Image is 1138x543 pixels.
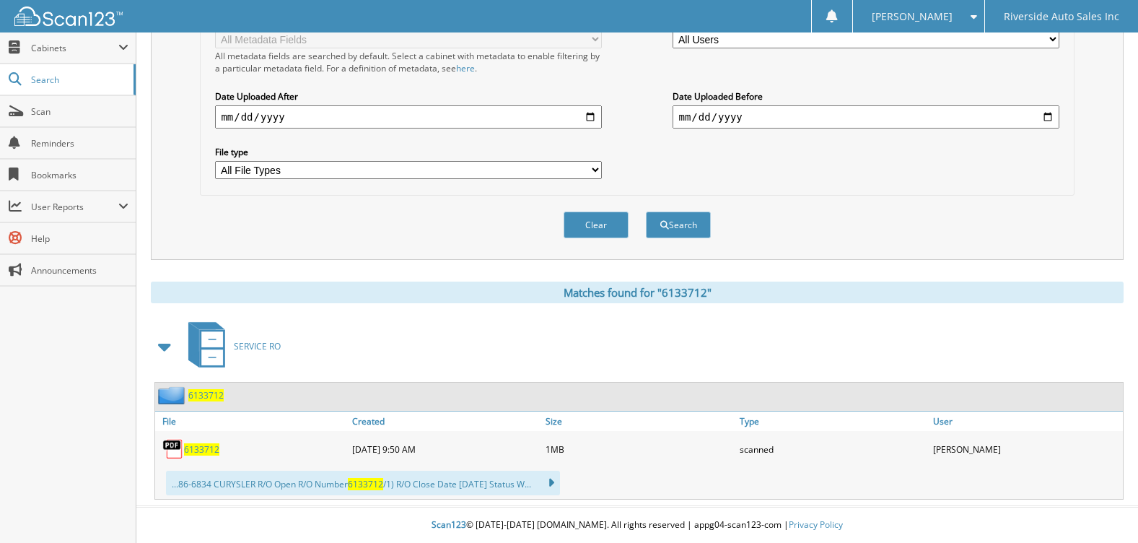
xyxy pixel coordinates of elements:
a: Created [349,412,542,431]
a: File [155,412,349,431]
div: All metadata fields are searched by default. Select a cabinet with metadata to enable filtering b... [215,50,601,74]
div: [DATE] 9:50 AM [349,435,542,464]
a: 6133712 [188,389,224,401]
span: Reminders [31,137,128,149]
button: Clear [564,212,629,238]
span: Search [31,74,126,86]
div: ...86-6834 CURYSLER R/O Open R/O Number /1) R/O Close Date [DATE] Status W... [166,471,560,495]
a: SERVICE RO [180,318,281,375]
a: here [456,62,475,74]
a: 6133712 [184,443,219,456]
label: File type [215,146,601,158]
input: end [673,105,1059,129]
img: PDF.png [162,438,184,460]
label: Date Uploaded After [215,90,601,103]
iframe: Chat Widget [1066,474,1138,543]
a: Privacy Policy [789,518,843,531]
span: [PERSON_NAME] [872,12,953,21]
img: scan123-logo-white.svg [14,6,123,26]
a: User [929,412,1123,431]
span: SERVICE RO [234,340,281,352]
span: 6133712 [348,478,383,490]
span: Bookmarks [31,169,128,181]
div: 1MB [542,435,735,464]
a: Type [736,412,929,431]
input: start [215,105,601,129]
span: Announcements [31,264,128,277]
span: Scan123 [432,518,466,531]
img: folder2.png [158,386,188,404]
a: Size [542,412,735,431]
span: Help [31,233,128,245]
button: Search [646,212,711,238]
span: Cabinets [31,42,118,54]
div: scanned [736,435,929,464]
div: © [DATE]-[DATE] [DOMAIN_NAME]. All rights reserved | appg04-scan123-com | [136,508,1138,543]
label: Date Uploaded Before [673,90,1059,103]
div: Matches found for "6133712" [151,282,1124,303]
span: User Reports [31,201,118,213]
span: Riverside Auto Sales Inc [1004,12,1119,21]
span: Scan [31,105,128,118]
div: [PERSON_NAME] [929,435,1123,464]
